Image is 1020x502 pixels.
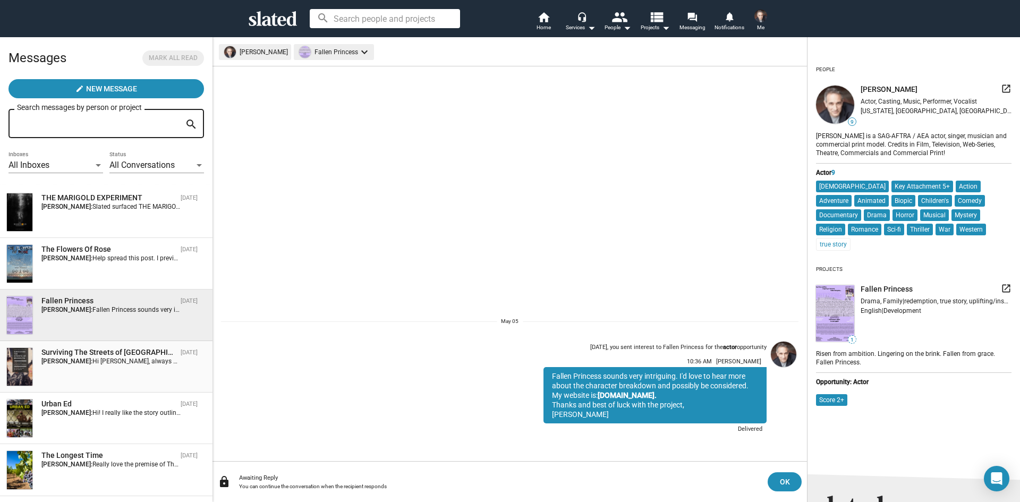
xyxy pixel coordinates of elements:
[903,297,904,305] span: |
[884,224,904,235] mat-chip: Sci-fi
[294,44,374,60] mat-chip: Fallen Princess
[7,296,32,334] img: Fallen Princess
[816,195,852,207] mat-chip: Adventure
[984,466,1009,491] div: Open Intercom Messenger
[41,296,176,306] div: Fallen Princess
[816,181,889,192] mat-chip: [DEMOGRAPHIC_DATA]
[566,21,596,34] div: Services
[956,181,981,192] mat-chip: Action
[674,11,711,34] a: Messaging
[299,46,311,58] img: undefined
[716,358,761,365] span: [PERSON_NAME]
[636,11,674,34] button: Projects
[732,423,767,437] div: Delivered
[816,209,861,221] mat-chip: Documentary
[611,9,627,24] mat-icon: people
[757,21,764,34] span: Me
[41,203,92,210] strong: [PERSON_NAME]:
[861,84,917,95] span: [PERSON_NAME]
[687,12,697,22] mat-icon: forum
[537,11,550,23] mat-icon: home
[776,472,793,491] span: OK
[848,224,881,235] mat-chip: Romance
[1001,283,1011,294] mat-icon: launch
[149,53,198,64] span: Mark all read
[861,98,1011,105] div: Actor, Casting, Music, Performer, Vocalist
[861,284,913,294] span: Fallen Princess
[543,367,767,423] div: Fallen Princess sounds very intriguing. I'd love to hear more about the character breakdown and p...
[816,262,843,277] div: Projects
[956,224,986,235] mat-chip: Western
[816,238,851,251] mat-chip: true story
[92,203,592,210] span: Slated surfaced THE MARIGOLD EXPERIMENT as a match for my Actor interest. I would love to share m...
[711,11,748,34] a: Notifications
[605,21,631,34] div: People
[816,169,1011,176] div: Actor
[310,9,460,28] input: Search people and projects
[181,349,198,356] time: [DATE]
[8,160,49,170] span: All Inboxes
[7,193,32,231] img: THE MARIGOLD EXPERIMENT
[724,11,734,21] mat-icon: notifications
[907,224,933,235] mat-chip: Thriller
[41,450,176,461] div: The Longest Time
[185,116,198,133] mat-icon: search
[181,297,198,304] time: [DATE]
[848,119,856,125] span: 9
[816,378,1011,386] div: Opportunity: Actor
[109,160,175,170] span: All Conversations
[659,21,672,34] mat-icon: arrow_drop_down
[41,244,176,254] div: The Flowers Of Rose
[358,46,371,58] mat-icon: keyboard_arrow_down
[620,21,633,34] mat-icon: arrow_drop_down
[585,21,598,34] mat-icon: arrow_drop_down
[181,401,198,407] time: [DATE]
[715,21,744,34] span: Notifications
[599,11,636,34] button: People
[687,358,712,365] span: 10:36 AM
[218,475,231,488] mat-icon: lock
[7,245,32,283] img: The Flowers Of Rose
[86,79,137,98] span: New Message
[816,348,1011,367] div: Risen from ambition. Lingering on the brink. Fallen from grace. Fallen Princess.
[7,348,32,386] img: Surviving The Streets of Brooklyn
[848,337,856,343] span: 1
[590,344,767,352] div: [DATE], you sent interest to Fallen Princess for the opportunity
[641,21,670,34] span: Projects
[864,209,890,221] mat-chip: Drama
[239,474,759,481] div: Awaiting Reply
[768,472,802,491] button: OK
[918,195,952,207] mat-chip: Children's
[75,84,84,93] mat-icon: create
[239,483,759,489] div: You can continue the conversation when the recipient responds
[41,399,176,409] div: Urban Ed
[816,285,854,342] img: undefined
[7,399,32,437] img: Urban Ed
[892,209,917,221] mat-chip: Horror
[41,193,176,203] div: THE MARIGOLD EXPERIMENT
[41,358,92,365] strong: [PERSON_NAME]:
[562,11,599,34] button: Services
[723,344,737,351] strong: actor
[769,339,798,439] a: Vincent Ticali
[598,391,657,399] a: [DOMAIN_NAME].
[8,79,204,98] button: New Message
[936,224,954,235] mat-chip: War
[882,307,883,314] span: |
[41,254,92,262] strong: [PERSON_NAME]:
[955,195,985,207] mat-chip: Comedy
[525,11,562,34] a: Home
[7,451,32,489] img: The Longest Time
[41,409,92,416] strong: [PERSON_NAME]:
[861,297,903,305] span: Drama, Family
[92,306,695,313] span: Fallen Princess sounds very intriguing. I'd love to hear more about the character breakdown and p...
[577,12,586,21] mat-icon: headset_mic
[754,10,767,22] img: Vincent Ticali
[861,307,882,314] span: English
[771,342,796,367] img: Vincent Ticali
[748,7,773,35] button: Vincent TicaliMe
[883,307,921,314] span: Development
[816,394,847,406] mat-chip: Score 2+
[181,194,198,201] time: [DATE]
[816,86,854,124] img: undefined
